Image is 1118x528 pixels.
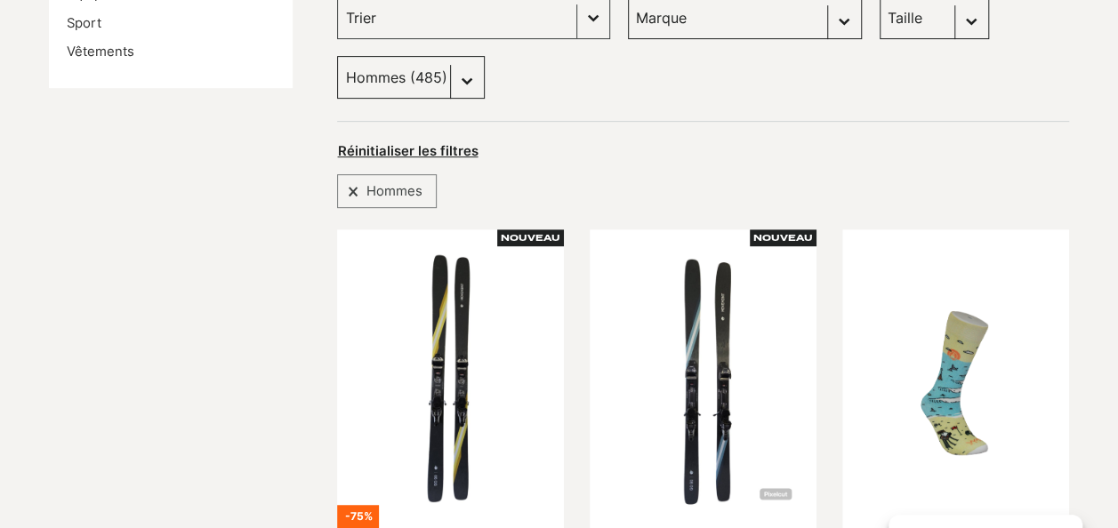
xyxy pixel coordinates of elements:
button: Réinitialiser les filtres [337,142,478,160]
div: Hommes [337,174,437,208]
a: Vêtements [67,44,134,60]
a: Sport [67,15,101,31]
span: Hommes [358,180,429,203]
input: Trier [345,6,569,29]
